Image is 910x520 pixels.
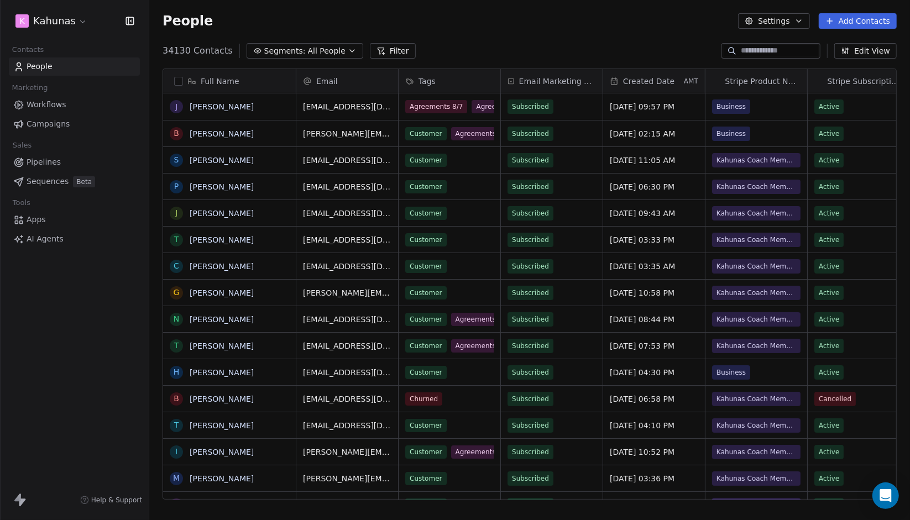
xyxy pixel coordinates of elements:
[173,472,180,484] div: M
[819,421,839,430] span: Active
[717,261,796,271] span: Kahunas Coach Membership
[9,211,140,229] a: Apps
[610,287,674,298] span: [DATE] 10:58 PM
[190,342,254,350] a: [PERSON_NAME]
[512,474,549,484] span: Subscribed
[174,419,179,431] div: T
[819,394,851,404] span: Cancelled
[190,315,254,324] a: [PERSON_NAME]
[512,208,549,218] span: Subscribed
[684,77,698,86] span: AMT
[819,155,839,165] span: Active
[405,207,447,220] span: Customer
[8,137,36,154] span: Sales
[80,496,142,505] a: Help & Support
[13,12,90,30] button: KKahunas
[175,101,177,113] div: J
[717,102,746,112] span: Business
[501,69,603,93] div: Email Marketing Consent
[174,366,180,378] div: H
[814,44,823,119] img: Stripe
[512,500,549,510] span: Subscribed
[27,118,70,130] span: Campaigns
[472,100,546,113] span: Agreements [DATE]
[27,214,46,225] span: Apps
[174,234,179,245] div: t
[163,44,233,57] span: 34130 Contacts
[303,393,391,405] span: [EMAIL_ADDRESS][DOMAIN_NAME]
[9,230,140,248] a: AI Agents
[819,314,839,324] span: Active
[174,287,180,298] div: G
[512,235,549,245] span: Subscribed
[9,153,140,171] a: Pipelines
[174,313,179,325] div: n
[819,288,839,298] span: Active
[512,447,549,457] span: Subscribed
[610,500,675,511] span: [DATE] 11:59 AM
[819,235,839,245] span: Active
[316,76,338,87] span: Email
[819,261,839,271] span: Active
[819,129,839,139] span: Active
[717,421,796,430] span: Kahunas Coach Membership
[828,76,903,87] span: Stripe Subscription Status
[370,43,416,59] button: Filter
[819,500,839,510] span: Active
[399,69,500,93] div: Tags
[174,499,179,511] div: B
[303,287,391,298] span: [PERSON_NAME][EMAIL_ADDRESS][DOMAIN_NAME]
[303,155,391,166] span: [EMAIL_ADDRESS][DOMAIN_NAME]
[405,233,447,246] span: Customer
[27,61,53,72] span: People
[9,115,140,133] a: Campaigns
[512,367,549,377] span: Subscribed
[190,209,254,218] a: [PERSON_NAME]
[738,13,809,29] button: Settings
[834,43,897,59] button: Edit View
[512,129,549,139] span: Subscribed
[610,128,675,139] span: [DATE] 02:15 AM
[405,286,447,300] span: Customer
[190,474,254,483] a: [PERSON_NAME]
[190,421,254,430] a: [PERSON_NAME]
[717,182,796,192] span: Kahunas Coach Membership
[512,394,549,404] span: Subscribed
[296,69,398,93] div: Email
[512,288,549,298] span: Subscribed
[623,76,674,87] span: Created Date
[519,76,596,87] span: Email Marketing Consent
[190,182,254,191] a: [PERSON_NAME]
[9,96,140,114] a: Workflows
[717,314,796,324] span: Kahunas Coach Membership
[405,154,447,167] span: Customer
[712,44,721,119] img: Stripe
[512,182,549,192] span: Subscribed
[405,100,467,113] span: Agreements 8/7
[174,181,179,192] div: P
[19,15,24,27] span: K
[405,260,447,273] span: Customer
[610,208,675,219] span: [DATE] 09:43 AM
[405,366,447,379] span: Customer
[512,341,549,351] span: Subscribed
[303,128,391,139] span: [PERSON_NAME][EMAIL_ADDRESS][DOMAIN_NAME]
[405,313,447,326] span: Customer
[717,129,746,139] span: Business
[610,473,674,484] span: [DATE] 03:36 PM
[405,339,447,353] span: Customer
[264,45,306,57] span: Segments:
[303,340,391,351] span: [EMAIL_ADDRESS][DOMAIN_NAME]
[610,420,674,431] span: [DATE] 04:10 PM
[190,156,254,165] a: [PERSON_NAME]
[303,101,391,112] span: [EMAIL_ADDRESS][DOMAIN_NAME]
[512,155,549,165] span: Subscribed
[174,128,179,139] div: b
[27,99,66,111] span: Workflows
[303,500,391,511] span: [EMAIL_ADDRESS][DOMAIN_NAME]
[512,261,549,271] span: Subscribed
[190,262,254,271] a: [PERSON_NAME]
[610,101,674,112] span: [DATE] 09:57 PM
[705,69,807,93] div: StripeStripe Product Name
[819,182,839,192] span: Active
